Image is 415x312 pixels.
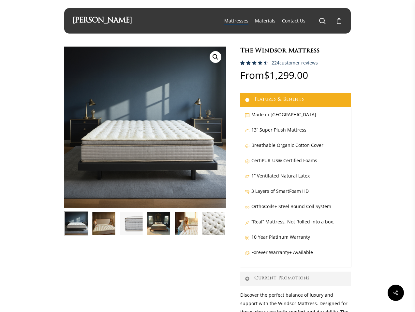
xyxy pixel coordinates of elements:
[92,211,116,235] img: Windsor-Condo-Shoot-Joane-and-eric feel the plush pillow top.
[64,211,88,235] img: Windsor In Studio
[119,211,143,235] img: Windsor-Side-Profile-HD-Closeup
[240,47,351,55] h1: The Windsor Mattress
[245,156,347,172] p: CertiPUR-US® Certified Foams
[245,218,347,233] p: “Real” Mattress, Not Rolled into a box.
[240,61,266,92] span: Rated out of 5 based on customer ratings
[64,47,226,208] img: MaximMattress_0004_Windsor Blue copy
[245,202,347,218] p: OrthoCoils+ Steel Bound Coil System
[240,272,351,286] a: Current Promotions
[264,68,270,82] span: $
[146,211,170,235] img: Windsor In NH Manor
[272,60,279,66] span: 224
[240,70,351,93] p: From
[245,187,347,202] p: 3 Layers of SmartFoam HD
[245,233,347,248] p: 10 Year Platinum Warranty
[221,8,343,34] nav: Main Menu
[224,18,248,24] a: Mattresses
[210,51,221,63] a: View full-screen image gallery
[245,126,347,141] p: 13” Super Plush Mattress
[272,60,318,65] a: 224customer reviews
[264,68,308,82] bdi: 1,299.00
[240,61,268,65] div: Rated 4.59 out of 5
[245,172,347,187] p: 1” Ventilated Natural Latex
[282,18,305,24] a: Contact Us
[245,248,347,263] p: Forever Warranty+ Available
[255,18,275,24] a: Materials
[240,61,251,71] span: 223
[240,93,351,107] a: Features & Benefits
[72,17,132,24] a: [PERSON_NAME]
[245,141,347,156] p: Breathable Organic Cotton Cover
[245,110,347,126] p: Made in [GEOGRAPHIC_DATA]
